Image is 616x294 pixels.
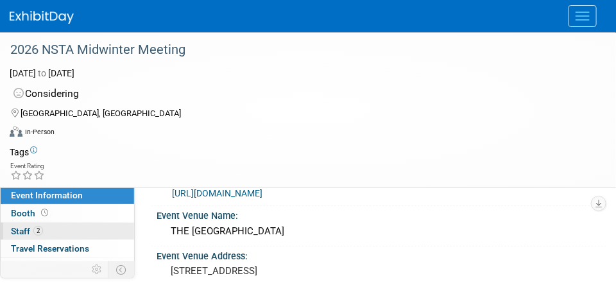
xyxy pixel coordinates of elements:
a: Event Information [1,187,134,204]
td: Tags [10,146,37,159]
pre: [STREET_ADDRESS] [171,265,592,277]
span: [GEOGRAPHIC_DATA], [GEOGRAPHIC_DATA] [21,108,181,118]
span: 2 [33,226,43,236]
a: Staff2 [1,223,134,240]
span: to [36,68,48,78]
div: Event Format [10,125,600,144]
img: Format-Inperson.png [10,126,22,137]
img: ExhibitDay [10,11,74,24]
a: Travel Reservations [1,240,134,257]
td: Personalize Event Tab Strip [86,261,108,278]
span: [DATE] [DATE] [10,68,74,78]
div: THE [GEOGRAPHIC_DATA] [166,221,597,241]
div: Event Venue Address: [157,246,606,263]
div: Considering [10,83,590,105]
span: Booth not reserved yet [38,208,51,218]
button: Menu [569,5,597,27]
div: In-Person [24,127,55,137]
div: Event Rating [10,163,45,169]
div: 2026 NSTA Midwinter Meeting [6,39,590,62]
span: Staff [11,226,43,236]
td: Toggle Event Tabs [108,261,135,278]
div: Event Venue Name: [157,206,606,222]
a: Booth [1,205,134,222]
span: Travel Reservations [11,243,89,254]
a: [URL][DOMAIN_NAME] [172,188,262,198]
span: Event Information [11,190,83,200]
span: Booth [11,208,51,218]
